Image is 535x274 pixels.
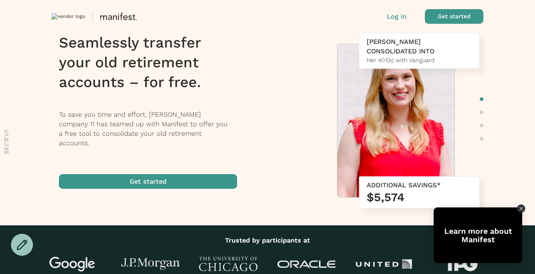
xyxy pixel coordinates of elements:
img: Meredith [337,44,454,201]
div: Open Tolstoy widget [434,207,522,263]
p: v 1.8.745 [2,130,11,154]
img: Oracle [277,260,336,268]
button: Log in [387,12,407,21]
button: Get started [59,174,237,189]
button: Get started [425,9,483,24]
img: Google [43,257,102,271]
h1: Seamlessly transfer your old retirement accounts – for free. [59,33,247,92]
div: Learn more about Manifest [434,227,522,244]
div: Tolstoy bubble widget [434,207,522,263]
div: [PERSON_NAME] CONSOLIDATED INTO [367,37,472,56]
div: Close Tolstoy widget [517,204,525,213]
img: vendor logo [52,14,85,19]
div: ADDITIONAL SAVINGS* [367,180,472,190]
div: Open Tolstoy [434,207,522,263]
p: To save you time and effort, [PERSON_NAME] company 11 has teamed up with Manifest to offer you a ... [59,110,247,148]
img: University of Chicago [199,257,258,271]
img: J.P Morgan [121,258,180,270]
button: vendor logo [52,9,271,24]
div: Her 401(k) with Vanguard [367,56,472,65]
h3: $5,574 [367,190,472,204]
